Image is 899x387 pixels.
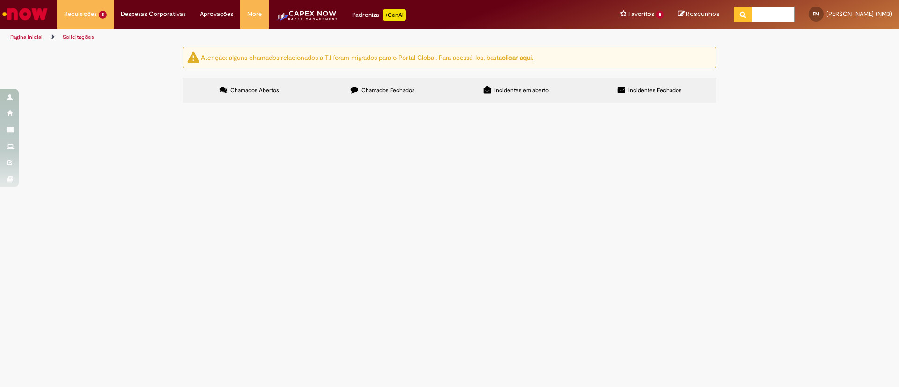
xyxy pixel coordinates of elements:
div: Padroniza [352,9,406,21]
ul: Trilhas de página [7,29,592,46]
img: ServiceNow [1,5,49,23]
span: Rascunhos [686,9,720,18]
a: Página inicial [10,33,43,41]
span: Incidentes em aberto [494,87,549,94]
img: CapexLogo5.png [276,9,338,28]
span: FM [813,11,819,17]
button: Pesquisar [734,7,752,22]
a: clicar aqui. [502,53,533,61]
span: Chamados Fechados [361,87,415,94]
span: Chamados Abertos [230,87,279,94]
span: Aprovações [200,9,233,19]
a: Rascunhos [678,10,720,19]
ng-bind-html: Atenção: alguns chamados relacionados a T.I foram migrados para o Portal Global. Para acessá-los,... [201,53,533,61]
span: [PERSON_NAME] (NM3) [826,10,892,18]
span: 5 [656,11,664,19]
span: 8 [99,11,107,19]
a: Solicitações [63,33,94,41]
span: Incidentes Fechados [628,87,682,94]
p: +GenAi [383,9,406,21]
span: Despesas Corporativas [121,9,186,19]
span: More [247,9,262,19]
span: Requisições [64,9,97,19]
span: Favoritos [628,9,654,19]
